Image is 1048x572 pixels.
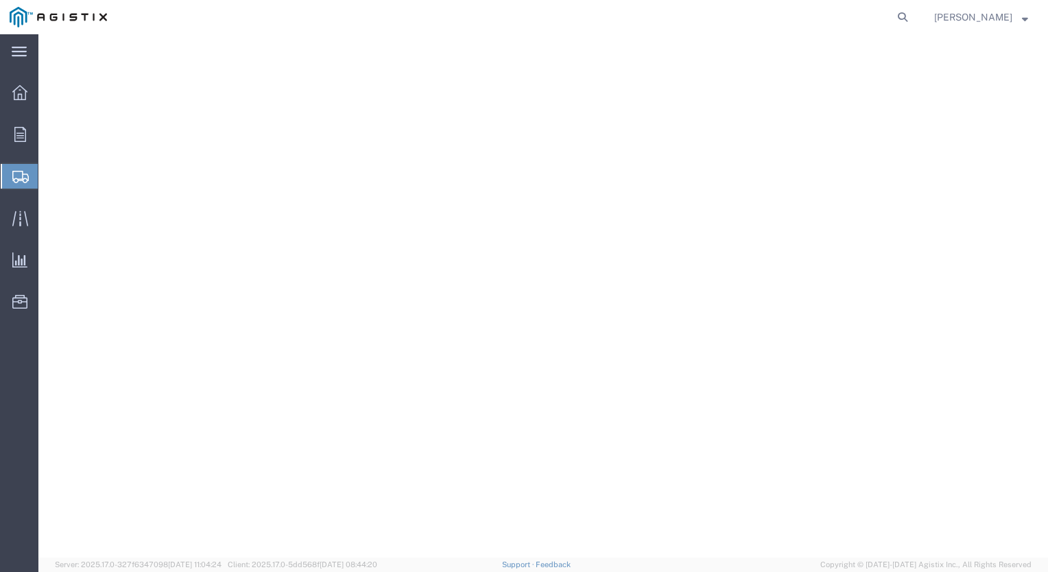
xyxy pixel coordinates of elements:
img: logo [10,7,107,27]
a: Feedback [536,560,571,569]
span: Server: 2025.17.0-327f6347098 [55,560,222,569]
button: [PERSON_NAME] [933,9,1029,25]
span: [DATE] 11:04:24 [168,560,222,569]
span: Client: 2025.17.0-5dd568f [228,560,377,569]
span: Copyright © [DATE]-[DATE] Agistix Inc., All Rights Reserved [820,559,1032,571]
iframe: FS Legacy Container [38,34,1048,558]
span: [DATE] 08:44:20 [320,560,377,569]
a: Support [502,560,536,569]
span: Scott Prince [934,10,1012,25]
